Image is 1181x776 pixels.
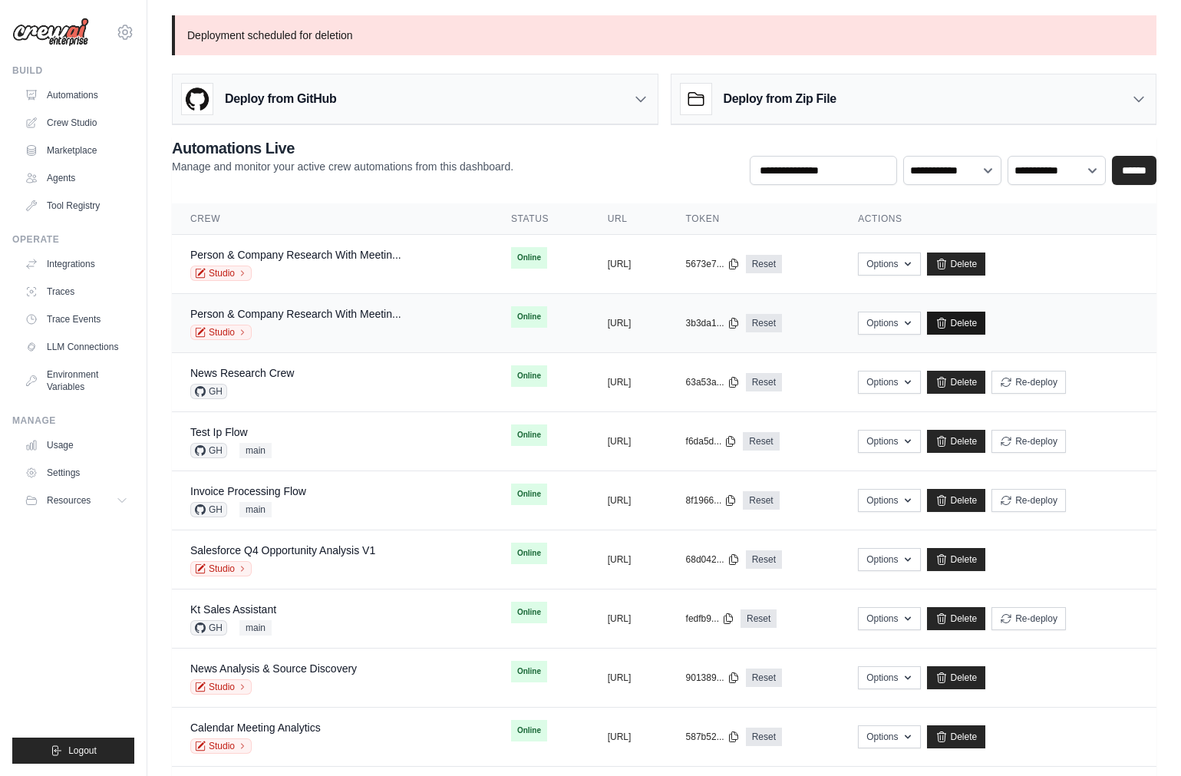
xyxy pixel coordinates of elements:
[18,279,134,304] a: Traces
[190,249,401,261] a: Person & Company Research With Meetin...
[991,489,1066,512] button: Re-deploy
[927,430,986,453] a: Delete
[190,561,252,576] a: Studio
[493,203,589,235] th: Status
[511,543,547,564] span: Online
[511,484,547,505] span: Online
[172,137,513,159] h2: Automations Live
[858,607,920,630] button: Options
[190,426,248,438] a: Test Ip Flow
[746,314,782,332] a: Reset
[18,335,134,359] a: LLM Connections
[686,258,740,270] button: 5673e7...
[12,64,134,77] div: Build
[1104,702,1181,776] iframe: Chat Widget
[686,731,740,743] button: 587b52...
[746,373,782,391] a: Reset
[18,461,134,485] a: Settings
[18,362,134,399] a: Environment Variables
[686,553,740,566] button: 68d042...
[858,312,920,335] button: Options
[991,430,1066,453] button: Re-deploy
[511,247,547,269] span: Online
[190,722,321,734] a: Calendar Meeting Analytics
[746,550,782,569] a: Reset
[18,111,134,135] a: Crew Studio
[858,548,920,571] button: Options
[686,317,740,329] button: 3b3da1...
[743,432,779,451] a: Reset
[18,488,134,513] button: Resources
[741,609,777,628] a: Reset
[858,666,920,689] button: Options
[927,548,986,571] a: Delete
[686,613,734,625] button: fedfb9...
[18,252,134,276] a: Integrations
[18,193,134,218] a: Tool Registry
[190,485,306,497] a: Invoice Processing Flow
[190,544,375,556] a: Salesforce Q4 Opportunity Analysis V1
[589,203,668,235] th: URL
[858,430,920,453] button: Options
[858,725,920,748] button: Options
[190,603,276,616] a: Kt Sales Assistant
[927,666,986,689] a: Delete
[511,424,547,446] span: Online
[746,728,782,746] a: Reset
[190,662,357,675] a: News Analysis & Source Discovery
[927,253,986,276] a: Delete
[172,15,1156,55] p: Deployment scheduled for deletion
[858,371,920,394] button: Options
[190,502,227,517] span: GH
[927,489,986,512] a: Delete
[511,720,547,741] span: Online
[239,443,272,458] span: main
[18,166,134,190] a: Agents
[190,325,252,340] a: Studio
[686,672,740,684] button: 901389...
[190,367,294,379] a: News Research Crew
[746,255,782,273] a: Reset
[12,414,134,427] div: Manage
[991,371,1066,394] button: Re-deploy
[724,90,836,108] h3: Deploy from Zip File
[511,365,547,387] span: Online
[190,679,252,695] a: Studio
[858,489,920,512] button: Options
[18,83,134,107] a: Automations
[190,308,401,320] a: Person & Company Research With Meetin...
[686,435,737,447] button: f6da5d...
[511,661,547,682] span: Online
[927,312,986,335] a: Delete
[68,745,97,757] span: Logout
[511,306,547,328] span: Online
[927,607,986,630] a: Delete
[239,620,272,636] span: main
[511,602,547,623] span: Online
[190,443,227,458] span: GH
[686,494,737,507] button: 8f1966...
[172,203,493,235] th: Crew
[668,203,840,235] th: Token
[840,203,1156,235] th: Actions
[12,233,134,246] div: Operate
[225,90,336,108] h3: Deploy from GitHub
[190,266,252,281] a: Studio
[190,384,227,399] span: GH
[172,159,513,174] p: Manage and monitor your active crew automations from this dashboard.
[182,84,213,114] img: GitHub Logo
[190,738,252,754] a: Studio
[47,494,91,507] span: Resources
[686,376,740,388] button: 63a53a...
[12,18,89,47] img: Logo
[858,253,920,276] button: Options
[991,607,1066,630] button: Re-deploy
[18,433,134,457] a: Usage
[743,491,779,510] a: Reset
[927,371,986,394] a: Delete
[239,502,272,517] span: main
[190,620,227,636] span: GH
[12,738,134,764] button: Logout
[18,138,134,163] a: Marketplace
